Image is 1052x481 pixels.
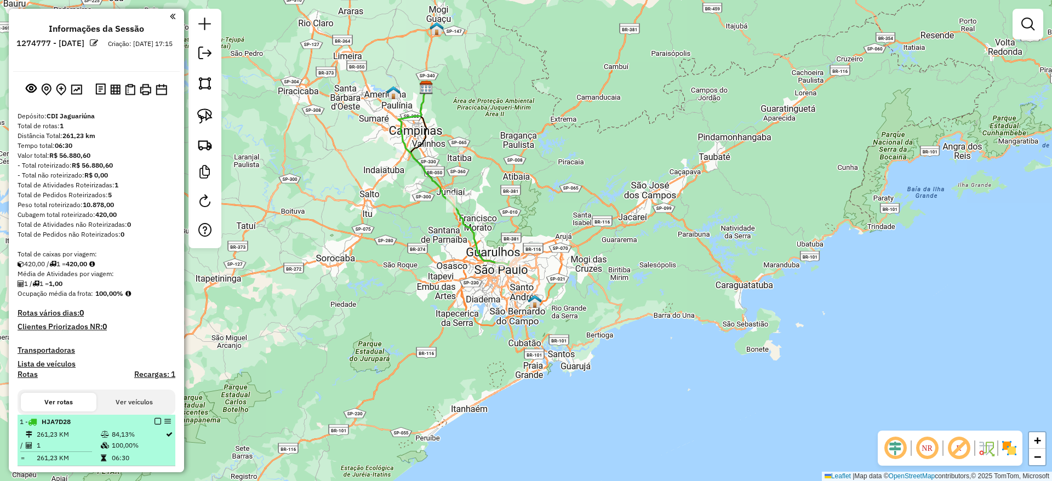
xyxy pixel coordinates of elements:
span: Ocupação média da frota: [18,289,93,297]
button: Adicionar Atividades [54,81,68,98]
span: Exibir rótulo [946,435,972,461]
span: | [853,472,854,480]
div: 420,00 / 1 = [18,259,175,269]
strong: 420,00 [95,210,117,219]
a: Reroteirizar Sessão [194,190,216,215]
a: Zoom out [1029,449,1045,465]
a: Nova sessão e pesquisa [194,13,216,38]
div: Total de Pedidos não Roteirizados: [18,230,175,239]
img: Criar rota [197,137,213,152]
div: Criação: [DATE] 17:15 [104,39,177,49]
i: Rota otimizada [166,431,173,438]
div: Tempo total: [18,141,175,151]
strong: 0 [79,308,84,318]
i: Total de Atividades [26,442,32,449]
img: CDI Jaguariúna [419,81,433,95]
button: Ver veículos [96,393,172,411]
td: 100,00% [111,440,165,451]
i: Total de rotas [32,280,39,287]
strong: 261,23 km [62,131,95,140]
div: Total de Atividades não Roteirizadas: [18,220,175,230]
button: Ver rotas [21,393,96,411]
i: Distância Total [26,431,32,438]
h4: Lista de veículos [18,359,175,369]
img: Exibir/Ocultar setores [1000,439,1018,457]
button: Logs desbloquear sessão [93,81,108,98]
a: Zoom in [1029,432,1045,449]
a: Clique aqui para minimizar o painel [170,10,175,22]
span: Ocultar NR [914,435,940,461]
i: % de utilização do peso [101,431,109,438]
strong: 100,00% [95,289,123,297]
div: - Total não roteirizado: [18,170,175,180]
h4: Informações da Sessão [49,24,144,34]
td: 06:30 [111,453,165,463]
div: Total de Atividades Roteirizadas: [18,180,175,190]
strong: R$ 0,00 [84,171,108,179]
div: Peso total roteirizado: [18,200,175,210]
h4: Rotas vários dias: [18,308,175,318]
a: Criar modelo [194,161,216,186]
strong: 1 [115,181,118,189]
strong: CDI Jaguariúna [47,112,95,120]
strong: 0 [121,230,124,238]
strong: 1,00 [49,279,62,288]
div: Valor total: [18,151,175,161]
em: Finalizar rota [155,418,161,425]
h4: Recargas: 1 [134,370,175,379]
strong: 10.878,00 [83,201,114,209]
button: Visualizar relatório de Roteirização [108,82,123,96]
td: 261,23 KM [36,429,100,440]
h4: Transportadoras [18,346,175,355]
strong: 5 [108,191,112,199]
div: Map data © contributors,© 2025 TomTom, Microsoft [822,472,1052,481]
div: - Total roteirizado: [18,161,175,170]
img: Fluxo de ruas [977,439,995,457]
strong: 420,00 [66,260,87,268]
strong: 0 [102,322,107,331]
em: Opções [164,418,171,425]
td: / [20,440,25,451]
h6: 1274777 - [DATE] [16,38,84,48]
strong: 0 [127,220,131,228]
a: Rotas [18,370,38,379]
em: Média calculada utilizando a maior ocupação (%Peso ou %Cubagem) de cada rota da sessão. Rotas cro... [125,290,131,297]
img: CDD Mogi Mirim [430,21,444,36]
button: Imprimir Rotas [138,82,153,98]
span: − [1034,450,1041,463]
i: Total de rotas [49,261,56,267]
div: Média de Atividades por viagem: [18,269,175,279]
td: = [20,453,25,463]
a: Exibir filtros [1017,13,1039,35]
td: 84,13% [111,429,165,440]
i: Cubagem total roteirizado [18,261,24,267]
div: Total de Pedidos Roteirizados: [18,190,175,200]
div: Cubagem total roteirizado: [18,210,175,220]
i: Total de Atividades [18,280,24,287]
strong: R$ 56.880,60 [49,151,90,159]
i: % de utilização da cubagem [101,442,109,449]
a: Criar rota [193,133,217,157]
button: Disponibilidade de veículos [153,82,169,98]
div: Total de rotas: [18,121,175,131]
a: OpenStreetMap [889,472,935,480]
div: Total de caixas por viagem: [18,249,175,259]
span: Ocultar deslocamento [882,435,908,461]
img: CDD Mauá [528,294,542,308]
a: Exportar sessão [194,42,216,67]
span: + [1034,433,1041,447]
div: Distância Total: [18,131,175,141]
td: 1 [36,440,100,451]
button: Visualizar Romaneio [123,82,138,98]
td: 261,23 KM [36,453,100,463]
span: HJA7D28 [42,417,71,426]
button: Centralizar mapa no depósito ou ponto de apoio [39,81,54,98]
img: Selecionar atividades - polígono [197,76,213,91]
img: Selecionar atividades - laço [197,108,213,124]
div: 1 / 1 = [18,279,175,289]
div: Depósito: [18,111,175,121]
strong: 1 [60,122,64,130]
span: 1 - [20,417,71,426]
button: Exibir sessão original [24,81,39,98]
